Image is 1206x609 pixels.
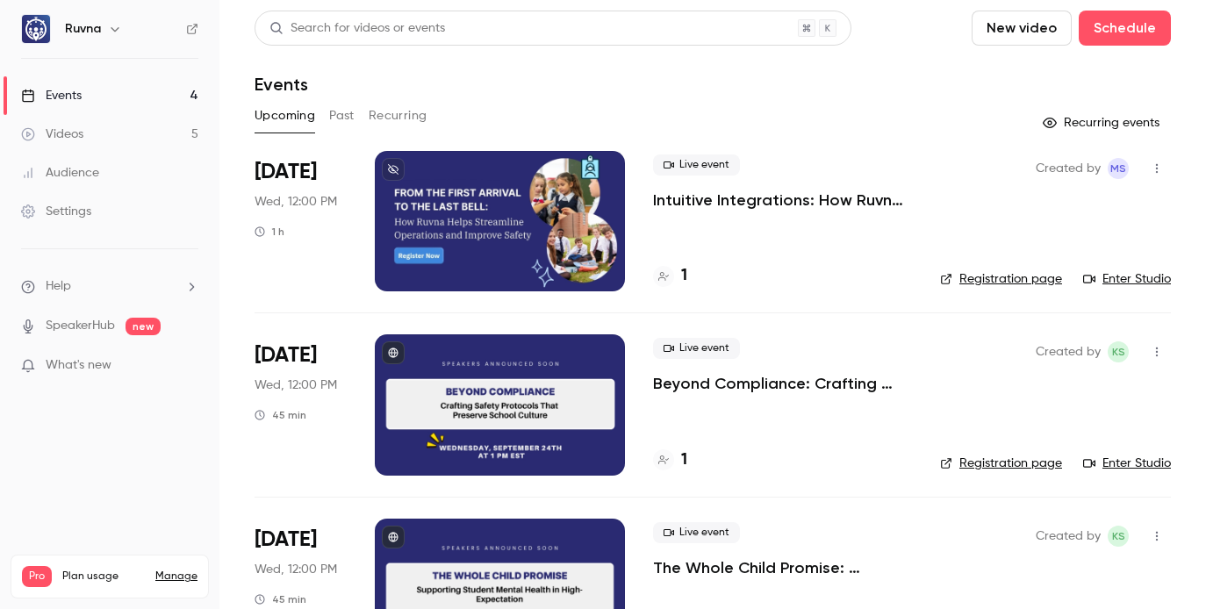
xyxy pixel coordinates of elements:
[255,193,337,211] span: Wed, 12:00 PM
[62,570,145,584] span: Plan usage
[46,356,111,375] span: What's new
[940,270,1062,288] a: Registration page
[46,277,71,296] span: Help
[255,334,347,475] div: Sep 24 Wed, 1:00 PM (America/New York)
[255,592,306,606] div: 45 min
[255,158,317,186] span: [DATE]
[255,151,347,291] div: Sep 10 Wed, 1:00 PM (America/New York)
[177,358,198,374] iframe: Noticeable Trigger
[65,20,101,38] h6: Ruvna
[255,561,337,578] span: Wed, 12:00 PM
[1108,526,1129,547] span: Kyra Sandness
[1112,341,1125,362] span: KS
[255,526,317,554] span: [DATE]
[155,570,197,584] a: Manage
[21,87,82,104] div: Events
[255,102,315,130] button: Upcoming
[972,11,1072,46] button: New video
[653,338,740,359] span: Live event
[46,317,115,335] a: SpeakerHub
[1035,109,1171,137] button: Recurring events
[1036,341,1101,362] span: Created by
[653,557,912,578] a: The Whole Child Promise: Supporting Student Mental Health in High-Expectation Environments
[22,15,50,43] img: Ruvna
[369,102,427,130] button: Recurring
[329,102,355,130] button: Past
[1036,526,1101,547] span: Created by
[255,376,337,394] span: Wed, 12:00 PM
[653,264,687,288] a: 1
[653,373,912,394] a: Beyond Compliance: Crafting Safety Protocols That Preserve School Culture
[1036,158,1101,179] span: Created by
[269,19,445,38] div: Search for videos or events
[1079,11,1171,46] button: Schedule
[255,225,284,239] div: 1 h
[681,448,687,472] h4: 1
[1112,526,1125,547] span: KS
[681,264,687,288] h4: 1
[653,190,912,211] a: Intuitive Integrations: How Ruvna Helps Streamline Operations and Improve Safety
[255,341,317,369] span: [DATE]
[653,154,740,176] span: Live event
[653,522,740,543] span: Live event
[1110,158,1126,179] span: MS
[21,277,198,296] li: help-dropdown-opener
[1108,341,1129,362] span: Kyra Sandness
[653,448,687,472] a: 1
[1083,270,1171,288] a: Enter Studio
[22,566,52,587] span: Pro
[1108,158,1129,179] span: Marshall Singer
[126,318,161,335] span: new
[21,203,91,220] div: Settings
[255,408,306,422] div: 45 min
[1083,455,1171,472] a: Enter Studio
[255,74,308,95] h1: Events
[21,164,99,182] div: Audience
[940,455,1062,472] a: Registration page
[21,125,83,143] div: Videos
